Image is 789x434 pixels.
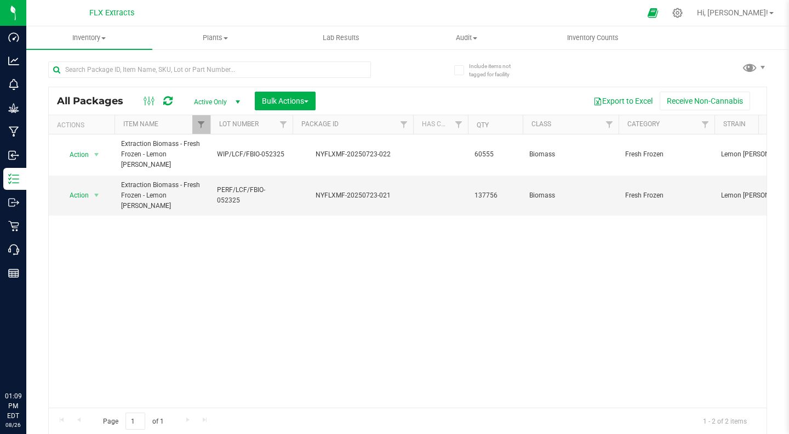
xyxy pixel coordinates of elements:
[57,121,110,129] div: Actions
[5,421,21,429] p: 08/26
[121,139,204,171] span: Extraction Biomass - Fresh Frozen - Lemon [PERSON_NAME]
[450,115,468,134] a: Filter
[153,33,278,43] span: Plants
[8,221,19,232] inline-svg: Retail
[395,115,413,134] a: Filter
[60,188,89,203] span: Action
[291,190,415,201] div: NYFLXMF-20250723-021
[8,197,19,208] inline-svg: Outbound
[152,26,278,49] a: Plants
[121,180,204,212] span: Extraction Biomass - Fresh Frozen - Lemon [PERSON_NAME]
[8,79,19,90] inline-svg: Monitoring
[696,115,714,134] a: Filter
[94,413,173,430] span: Page of 1
[529,190,612,201] span: Biomass
[8,268,19,279] inline-svg: Reports
[60,147,89,162] span: Action
[8,173,19,184] inline-svg: Inventory
[278,26,404,49] a: Lab Results
[477,121,489,129] a: Qty
[627,120,660,128] a: Category
[301,120,339,128] a: Package ID
[552,33,633,43] span: Inventory Counts
[469,62,524,78] span: Include items not tagged for facility
[308,33,374,43] span: Lab Results
[255,92,316,110] button: Bulk Actions
[192,115,210,134] a: Filter
[275,115,293,134] a: Filter
[48,61,371,78] input: Search Package ID, Item Name, SKU, Lot or Part Number...
[125,413,145,430] input: 1
[5,391,21,421] p: 01:09 PM EDT
[625,190,708,201] span: Fresh Frozen
[723,120,746,128] a: Strain
[26,33,152,43] span: Inventory
[529,149,612,160] span: Biomass
[8,244,19,255] inline-svg: Call Center
[641,2,665,24] span: Open Ecommerce Menu
[219,120,259,128] a: Lot Number
[8,103,19,114] inline-svg: Grow
[8,126,19,137] inline-svg: Manufacturing
[474,190,516,201] span: 137756
[291,149,415,160] div: NYFLXMF-20250723-022
[57,95,134,107] span: All Packages
[8,55,19,66] inline-svg: Analytics
[217,149,286,160] span: WIP/LCF/FBIO-052325
[217,185,286,206] span: PERF/LCF/FBIO-052325
[90,147,104,162] span: select
[660,92,750,110] button: Receive Non-Cannabis
[697,8,768,17] span: Hi, [PERSON_NAME]!
[8,150,19,161] inline-svg: Inbound
[694,413,756,429] span: 1 - 2 of 2 items
[262,97,308,105] span: Bulk Actions
[625,149,708,160] span: Fresh Frozen
[530,26,656,49] a: Inventory Counts
[404,33,529,43] span: Audit
[413,115,468,134] th: Has COA
[586,92,660,110] button: Export to Excel
[89,8,134,18] span: FLX Extracts
[8,32,19,43] inline-svg: Dashboard
[90,188,104,203] span: select
[474,149,516,160] span: 60555
[123,120,158,128] a: Item Name
[26,26,152,49] a: Inventory
[601,115,619,134] a: Filter
[404,26,530,49] a: Audit
[531,120,551,128] a: Class
[671,8,684,18] div: Manage settings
